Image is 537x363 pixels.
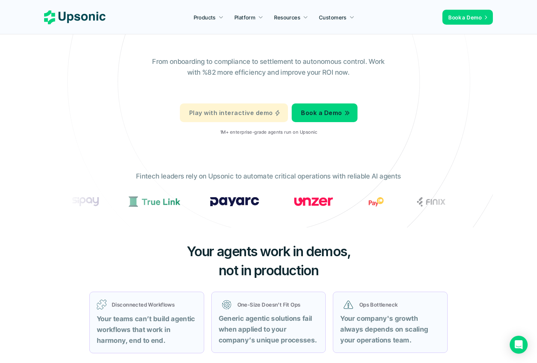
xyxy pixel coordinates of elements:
strong: Generic agentic solutions fail when applied to your company’s unique processes. [219,314,317,344]
div: Open Intercom Messenger [510,336,528,354]
p: Platform [234,13,255,21]
a: Book a Demo [292,103,357,122]
span: not in production [219,262,319,279]
p: Play with interactive demo [189,108,273,118]
p: Fintech leaders rely on Upsonic to automate critical operations with reliable AI agents [136,171,401,182]
p: 1M+ enterprise-grade agents run on Upsonic [220,130,317,135]
strong: Your teams can’t build agentic workflows that work in harmony, end to end. [97,315,197,344]
p: Disconnected Workflows [112,301,197,308]
p: Products [194,13,216,21]
p: Ops Bottleneck [359,301,437,308]
a: Book a Demo [442,10,493,25]
p: Customers [319,13,347,21]
a: Play with interactive demo [180,103,288,122]
p: Book a Demo [301,108,342,118]
strong: Your company's growth always depends on scaling your operations team. [340,314,430,344]
p: From onboarding to compliance to settlement to autonomous control. Work with %82 more efficiency ... [147,56,390,78]
span: Your agents work in demos, [187,243,351,260]
a: Products [189,10,228,24]
p: One-Size Doesn’t Fit Ops [237,301,315,308]
p: Resources [274,13,300,21]
p: Book a Demo [448,13,482,21]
